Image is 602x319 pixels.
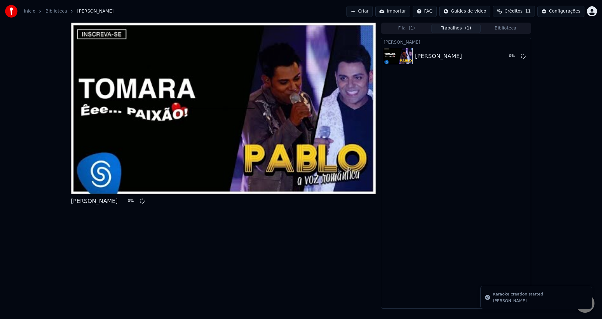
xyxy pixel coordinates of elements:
span: 11 [525,8,531,14]
button: Configurações [537,6,584,17]
button: Guides de vídeo [439,6,490,17]
button: Importar [375,6,410,17]
a: Biblioteca [45,8,67,14]
img: youka [5,5,18,18]
div: Configurações [549,8,580,14]
span: ( 1 ) [409,25,415,31]
nav: breadcrumb [24,8,114,14]
span: ( 1 ) [465,25,471,31]
button: Criar [346,6,373,17]
button: Créditos11 [493,6,535,17]
span: Créditos [504,8,523,14]
div: [PERSON_NAME] [381,38,531,45]
a: Início [24,8,35,14]
div: 0 % [128,199,137,204]
div: [PERSON_NAME] [71,197,118,205]
div: [PERSON_NAME] [493,298,543,304]
button: Biblioteca [481,24,530,33]
div: Karaoke creation started [493,291,543,297]
button: Trabalhos [431,24,481,33]
div: 0 % [509,54,518,59]
button: Fila [382,24,431,33]
div: [PERSON_NAME] [415,52,462,61]
button: FAQ [413,6,437,17]
span: [PERSON_NAME] [77,8,114,14]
